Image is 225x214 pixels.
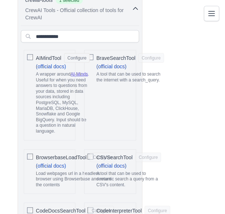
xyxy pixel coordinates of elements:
p: A tool that can be used to semantic search a query from a CSV's content. [96,171,161,188]
a: (official docs) [96,163,126,169]
span: CSVSearchTool [96,154,132,161]
button: CSVSearchTool (official docs) A tool that can be used to semantic search a query from a CSV's con... [135,153,161,162]
a: (official docs) [96,64,126,69]
p: CrewAI Tools - Official collection of tools for CrewAI [25,7,132,21]
span: BraveSearchTool [96,54,135,62]
p: A tool that can be used to search the internet with a search_query. [96,72,164,83]
a: (official docs) [36,163,66,169]
a: AI-Minds [71,72,88,77]
span: BrowserbaseLoadTool [36,154,87,161]
p: A wrapper around . Useful for when you need answers to questions from your data, stored in data s... [36,72,90,134]
p: Load webpages url in a headless browser using Browserbase and return the contents [36,171,115,188]
button: BrowserbaseLoadTool (official docs) Load webpages url in a headless browser using Browserbase and... [90,153,115,162]
button: AIMindTool (official docs) A wrapper aroundAI-Minds. Useful for when you need answers to question... [64,53,90,63]
span: AIMindTool [36,54,61,62]
button: BraveSearchTool (official docs) A tool that can be used to search the internet with a search_query. [138,53,164,63]
a: (official docs) [36,64,66,69]
button: Toggle navigation [204,6,219,21]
